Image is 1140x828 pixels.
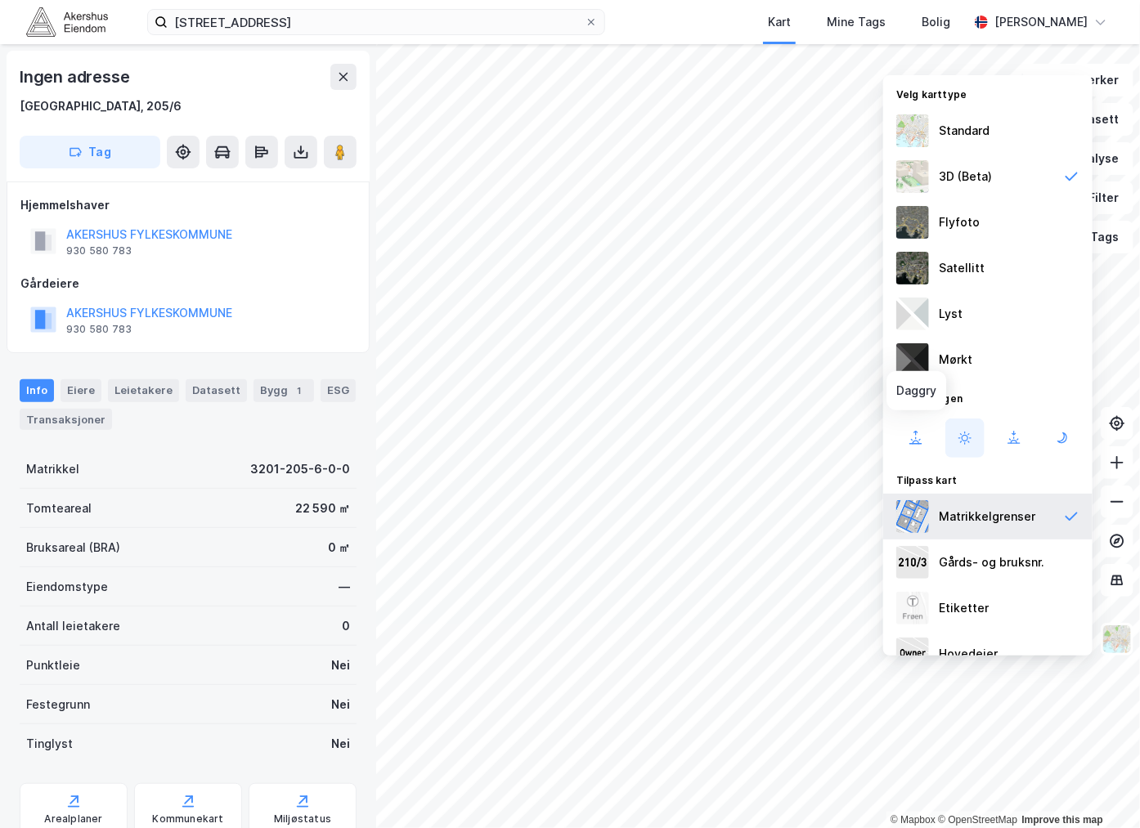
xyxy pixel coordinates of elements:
[152,812,223,826] div: Kommunekart
[1102,624,1133,655] img: Z
[883,78,1093,108] div: Velg karttype
[26,7,108,36] img: akershus-eiendom-logo.9091f326c980b4bce74ccdd9f866810c.svg
[331,695,350,714] div: Nei
[939,167,992,186] div: 3D (Beta)
[331,656,350,675] div: Nei
[26,734,73,754] div: Tinglyst
[291,383,307,399] div: 1
[938,814,1017,826] a: OpenStreetMap
[896,252,929,284] img: 9k=
[896,206,929,239] img: Z
[295,499,350,518] div: 22 590 ㎡
[939,121,990,141] div: Standard
[66,244,132,257] div: 930 580 783
[896,638,929,670] img: majorOwner.b5e170eddb5c04bfeeff.jpeg
[328,538,350,557] div: 0 ㎡
[896,114,929,147] img: Z
[254,379,314,402] div: Bygg
[26,459,79,479] div: Matrikkel
[1058,750,1140,828] iframe: Chat Widget
[883,464,1093,494] div: Tilpass kart
[26,538,120,557] div: Bruksareal (BRA)
[883,383,1093,412] div: Tid på dagen
[20,96,182,116] div: [GEOGRAPHIC_DATA], 205/6
[26,499,92,518] div: Tomteareal
[342,616,350,636] div: 0
[61,379,101,402] div: Eiere
[994,12,1088,32] div: [PERSON_NAME]
[896,343,929,376] img: nCdM7BzjoCAAAAAElFTkSuQmCC
[274,812,331,826] div: Miljøstatus
[939,350,972,369] div: Mørkt
[331,734,350,754] div: Nei
[44,812,102,826] div: Arealplaner
[26,616,120,636] div: Antall leietakere
[939,553,1044,572] div: Gårds- og bruksnr.
[66,323,132,336] div: 930 580 783
[1058,750,1140,828] div: Kontrollprogram for chat
[939,258,985,278] div: Satellitt
[339,577,350,597] div: —
[321,379,356,402] div: ESG
[939,507,1035,526] div: Matrikkelgrenser
[20,274,356,293] div: Gårdeiere
[939,304,963,324] div: Lyst
[20,136,160,168] button: Tag
[891,814,936,826] a: Mapbox
[896,160,929,193] img: Z
[20,195,356,215] div: Hjemmelshaver
[922,12,950,32] div: Bolig
[1022,814,1103,826] a: Improve this map
[250,459,350,479] div: 3201-205-6-0-0
[939,644,998,664] div: Hovedeier
[20,64,132,90] div: Ingen adresse
[896,592,929,624] img: Z
[26,577,108,597] div: Eiendomstype
[939,213,980,232] div: Flyfoto
[186,379,247,402] div: Datasett
[108,379,179,402] div: Leietakere
[26,656,80,675] div: Punktleie
[1055,181,1133,214] button: Filter
[896,546,929,579] img: cadastreKeys.547ab17ec502f5a4ef2b.jpeg
[26,695,90,714] div: Festegrunn
[939,598,989,618] div: Etiketter
[20,379,54,402] div: Info
[768,12,791,32] div: Kart
[1023,64,1133,96] button: Bokmerker
[827,12,886,32] div: Mine Tags
[896,298,929,330] img: luj3wr1y2y3+OchiMxRmMxRlscgabnMEmZ7DJGWxyBpucwSZnsMkZbHIGm5zBJmewyRlscgabnMEmZ7DJGWxyBpucwSZnsMkZ...
[20,409,112,430] div: Transaksjoner
[896,500,929,533] img: cadastreBorders.cfe08de4b5ddd52a10de.jpeg
[168,10,585,34] input: Søk på adresse, matrikkel, gårdeiere, leietakere eller personer
[1057,221,1133,253] button: Tags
